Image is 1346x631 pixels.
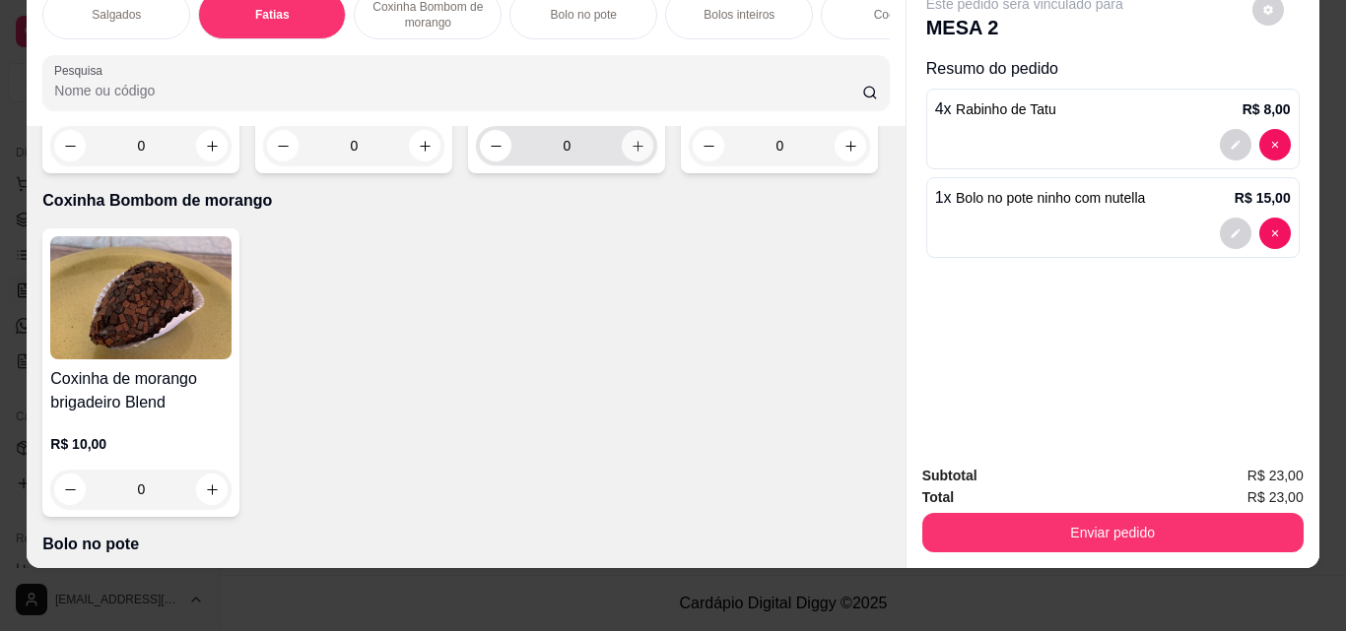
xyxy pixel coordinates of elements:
p: Coxinha Bombom de morango [42,189,889,213]
span: Rabinho de Tatu [956,101,1056,117]
button: increase-product-quantity [409,130,440,161]
button: increase-product-quantity [196,130,228,161]
button: increase-product-quantity [622,130,653,161]
button: decrease-product-quantity [693,130,724,161]
button: decrease-product-quantity [1220,129,1251,160]
button: decrease-product-quantity [480,130,511,161]
p: Bolo no pote [42,533,889,556]
button: increase-product-quantity [835,130,866,161]
p: 1 x [935,186,1146,210]
button: decrease-product-quantity [1259,129,1291,160]
button: increase-product-quantity [196,473,228,505]
button: Enviar pedido [922,513,1304,552]
p: R$ 15,00 [1235,188,1291,208]
button: decrease-product-quantity [1259,218,1291,249]
label: Pesquisa [54,62,109,79]
button: decrease-product-quantity [54,473,86,505]
p: R$ 10,00 [50,434,232,454]
img: product-image [50,236,232,359]
strong: Subtotal [922,468,977,483]
p: Bolo no pote [551,7,617,23]
p: 4 x [935,97,1056,121]
button: decrease-product-quantity [267,130,299,161]
h4: Coxinha de morango brigadeiro Blend [50,367,232,414]
input: Pesquisa [54,81,862,100]
button: decrease-product-quantity [1220,218,1251,249]
span: R$ 23,00 [1247,465,1304,486]
p: MESA 2 [926,14,1123,41]
p: Bolos inteiros [704,7,774,23]
p: Cookies [874,7,916,23]
p: Salgados [92,7,141,23]
p: Resumo do pedido [926,57,1300,81]
strong: Total [922,489,954,505]
p: Fatias [255,7,290,23]
span: R$ 23,00 [1247,486,1304,508]
p: R$ 8,00 [1243,99,1291,119]
button: decrease-product-quantity [54,130,86,161]
span: Bolo no pote ninho com nutella [956,190,1145,206]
